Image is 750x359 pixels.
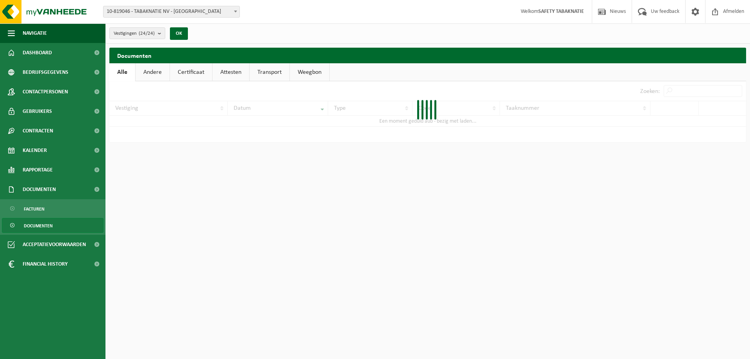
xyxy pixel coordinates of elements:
[104,6,239,17] span: 10-819046 - TABAKNATIE NV - ANTWERPEN
[103,6,240,18] span: 10-819046 - TABAKNATIE NV - ANTWERPEN
[23,254,68,274] span: Financial History
[2,201,104,216] a: Facturen
[23,141,47,160] span: Kalender
[109,63,135,81] a: Alle
[290,63,329,81] a: Weegbon
[23,121,53,141] span: Contracten
[23,180,56,199] span: Documenten
[23,23,47,43] span: Navigatie
[23,43,52,63] span: Dashboard
[24,202,45,216] span: Facturen
[23,102,52,121] span: Gebruikers
[23,82,68,102] span: Contactpersonen
[114,28,155,39] span: Vestigingen
[250,63,289,81] a: Transport
[23,160,53,180] span: Rapportage
[538,9,584,14] strong: SAFETY TABAKNATIE
[23,63,68,82] span: Bedrijfsgegevens
[170,63,212,81] a: Certificaat
[109,27,165,39] button: Vestigingen(24/24)
[109,48,746,63] h2: Documenten
[139,31,155,36] count: (24/24)
[212,63,249,81] a: Attesten
[2,218,104,233] a: Documenten
[23,235,86,254] span: Acceptatievoorwaarden
[136,63,170,81] a: Andere
[24,218,53,233] span: Documenten
[170,27,188,40] button: OK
